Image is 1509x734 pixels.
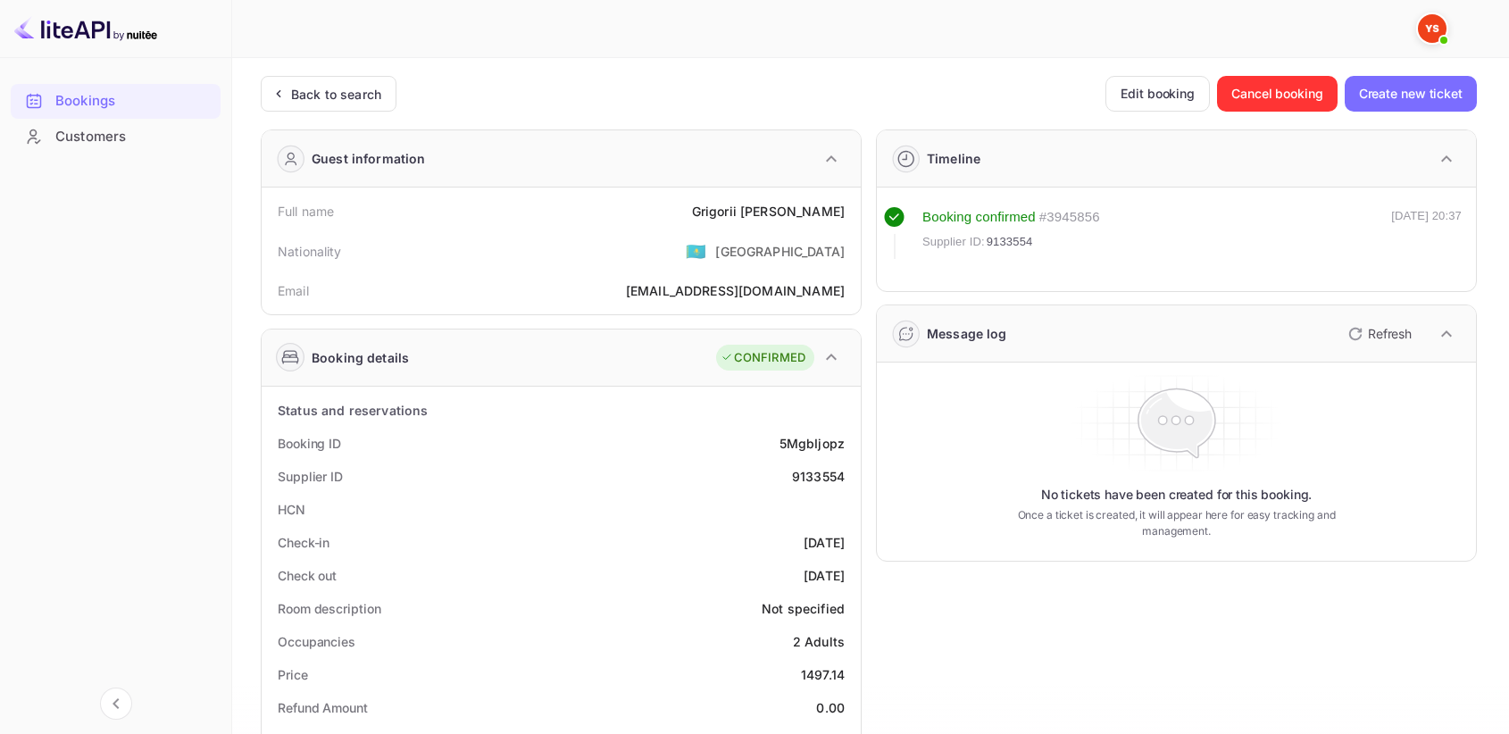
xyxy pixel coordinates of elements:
[312,348,409,367] div: Booking details
[11,84,221,117] a: Bookings
[291,85,381,104] div: Back to search
[715,242,845,261] div: [GEOGRAPHIC_DATA]
[1368,324,1412,343] p: Refresh
[686,235,706,267] span: United States
[792,467,845,486] div: 9133554
[278,599,380,618] div: Room description
[793,632,845,651] div: 2 Adults
[1345,76,1477,112] button: Create new ticket
[278,202,334,221] div: Full name
[278,632,355,651] div: Occupancies
[11,120,221,153] a: Customers
[804,533,845,552] div: [DATE]
[1015,507,1337,539] p: Once a ticket is created, it will appear here for easy tracking and management.
[278,401,428,420] div: Status and reservations
[278,242,342,261] div: Nationality
[721,349,805,367] div: CONFIRMED
[801,665,845,684] div: 1497.14
[626,281,845,300] div: [EMAIL_ADDRESS][DOMAIN_NAME]
[927,149,980,168] div: Timeline
[804,566,845,585] div: [DATE]
[278,500,305,519] div: HCN
[692,202,845,221] div: Grigorii [PERSON_NAME]
[922,207,1036,228] div: Booking confirmed
[1039,207,1100,228] div: # 3945856
[987,233,1033,251] span: 9133554
[278,434,341,453] div: Booking ID
[1418,14,1446,43] img: Yandex Support
[1041,486,1313,504] p: No tickets have been created for this booking.
[927,324,1007,343] div: Message log
[1391,207,1462,259] div: [DATE] 20:37
[100,688,132,720] button: Collapse navigation
[1105,76,1210,112] button: Edit booking
[11,84,221,119] div: Bookings
[278,467,343,486] div: Supplier ID
[278,281,309,300] div: Email
[312,149,426,168] div: Guest information
[278,566,337,585] div: Check out
[762,599,845,618] div: Not specified
[55,91,212,112] div: Bookings
[278,533,329,552] div: Check-in
[1217,76,1338,112] button: Cancel booking
[278,665,308,684] div: Price
[14,14,157,43] img: LiteAPI logo
[922,233,985,251] span: Supplier ID:
[1338,320,1419,348] button: Refresh
[11,120,221,154] div: Customers
[780,434,845,453] div: 5MgbIjopz
[816,698,845,717] div: 0.00
[55,127,212,147] div: Customers
[278,698,368,717] div: Refund Amount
